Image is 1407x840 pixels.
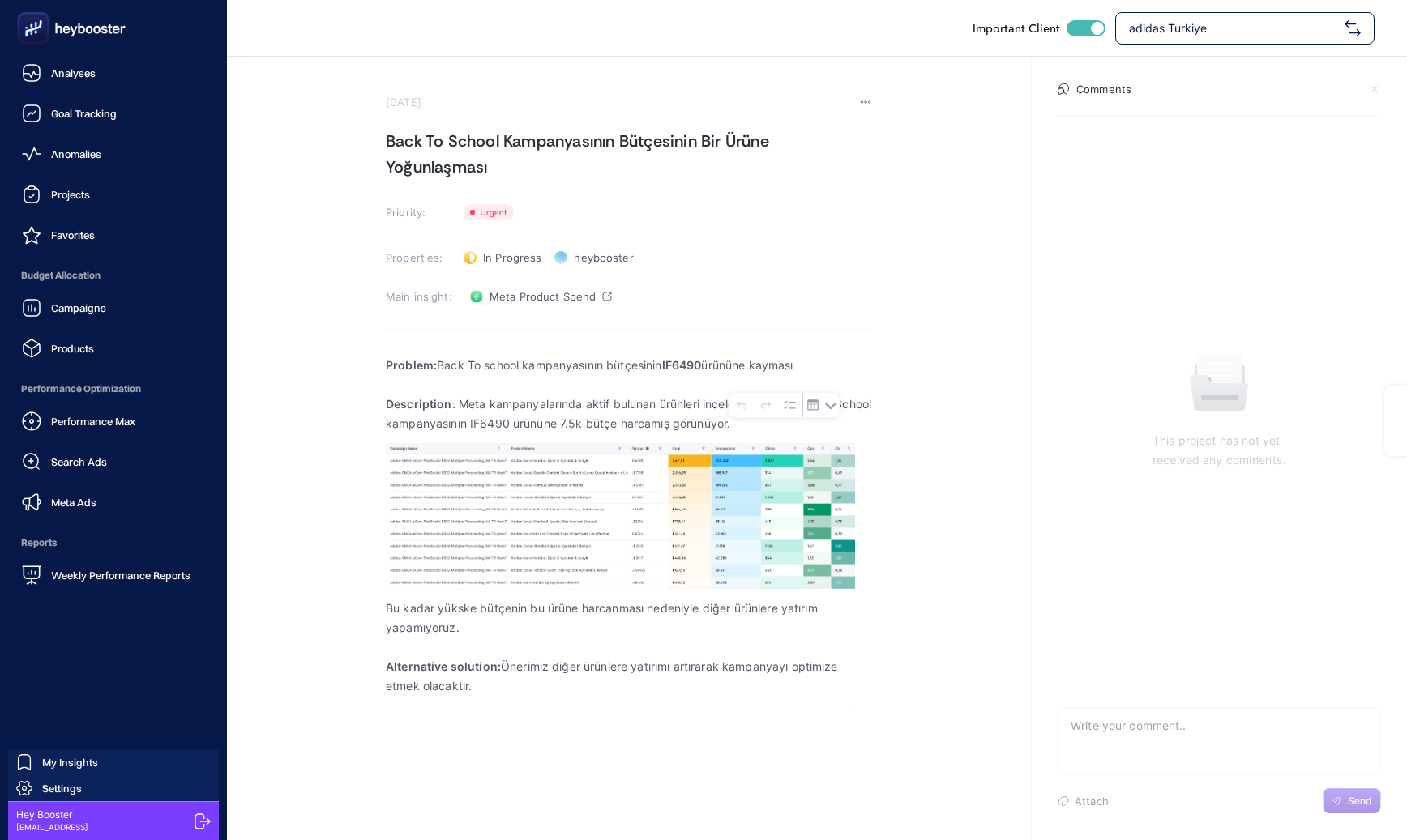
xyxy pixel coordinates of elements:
[483,251,541,264] span: In Progress
[386,659,501,673] strong: Alternative solution:
[51,569,190,582] span: Weekly Performance Reports
[51,415,135,428] span: Performance Max
[13,57,214,89] a: Analyses
[490,290,596,303] span: Meta Product Spend
[13,97,214,130] a: Goal Tracking
[973,20,1060,36] span: Important Client
[13,486,214,518] a: Meta Ads
[8,775,219,801] a: Settings
[1345,20,1361,36] img: svg%3e
[13,219,214,251] a: Favorites
[51,496,96,509] span: Meta Ads
[13,373,214,405] span: Performance Optimization
[386,599,872,637] p: Bu kadar yükske bütçenin bu ürüne harcanması nedeniyle diğer ürünlere yatırım yapamıyoruz.
[51,342,94,355] span: Products
[13,332,214,365] a: Products
[1348,795,1372,808] span: Send
[386,397,452,411] strong: Description
[1129,20,1338,36] span: adidas Turkiye
[574,251,633,264] span: heybooster
[13,138,214,170] a: Anomalies
[13,405,214,437] a: Performance Max
[386,206,454,219] h3: Priority:
[16,808,88,821] span: Hey Booster
[51,107,117,120] span: Goal Tracking
[1153,431,1285,470] p: This project has not yet received any comments.
[386,96,421,109] time: [DATE]
[51,301,106,314] span: Campaigns
[662,358,702,372] strong: IF6490
[13,259,214,292] span: Budget Allocation
[13,559,214,591] a: Weekly Performance Reports
[42,756,98,769] span: My Insights
[51,66,96,79] span: Analyses
[13,527,214,559] span: Reports
[51,188,90,201] span: Projects
[13,178,214,211] a: Projects
[13,446,214,478] a: Search Ads
[1323,788,1381,814] button: Send
[386,251,454,264] h3: Properties:
[386,657,872,696] p: Önerimiz diğer ürünlere yatırımı artırarak kampanyayı optimize etmek olacaktır.
[386,345,872,726] div: Rich Text Editor. Editing area: main
[386,394,872,433] p: : Meta kampanyalarında aktif bulunan ürünleri incelediğimizde Back to School kampanyasının IF6490...
[51,147,101,160] span: Anomalies
[386,358,437,372] strong: Problem:
[1076,83,1131,96] h4: Comments
[386,290,454,303] h3: Main insight:
[16,821,88,834] span: [EMAIL_ADDRESS]
[13,292,214,324] a: Campaigns
[386,356,872,375] p: Back To school kampanyasının bütçesinin ürününe kayması
[51,455,107,468] span: Search Ads
[8,749,219,775] a: My Insights
[1075,795,1109,808] span: Attach
[51,228,95,241] span: Favorites
[42,782,82,795] span: Settings
[729,393,839,417] div: Editor contextual toolbar
[386,443,855,588] img: 1756293447570-Ekran%20Resmi%202025-08-27%2014.04.06.png
[464,284,618,309] a: Meta Product Spend
[386,128,872,180] h1: Back To School Kampanyasının Bütçesinin Bir Ürüne Yoğunlaşması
